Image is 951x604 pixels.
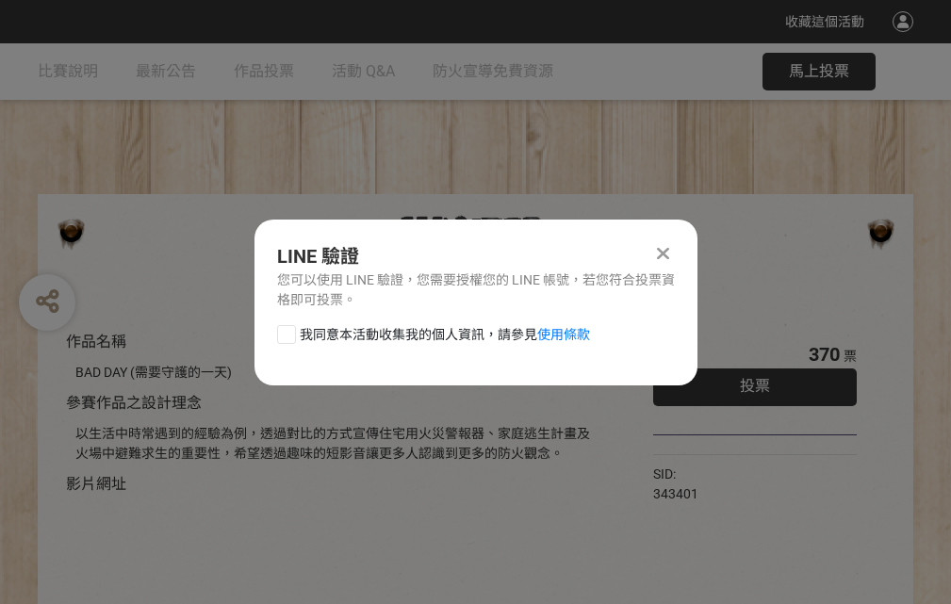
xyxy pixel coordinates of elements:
span: 作品投票 [234,62,294,80]
a: 活動 Q&A [332,43,395,100]
div: 以生活中時常遇到的經驗為例，透過對比的方式宣傳住宅用火災警報器、家庭逃生計畫及火場中避難求生的重要性，希望透過趣味的短影音讓更多人認識到更多的防火觀念。 [75,424,597,464]
span: 馬上投票 [789,62,849,80]
span: 防火宣導免費資源 [433,62,553,80]
a: 作品投票 [234,43,294,100]
div: 您可以使用 LINE 驗證，您需要授權您的 LINE 帳號，若您符合投票資格即可投票。 [277,270,675,310]
span: 我同意本活動收集我的個人資訊，請參見 [300,325,590,345]
a: 比賽說明 [38,43,98,100]
span: 370 [809,343,840,366]
a: 最新公告 [136,43,196,100]
button: 馬上投票 [762,53,876,90]
span: 作品名稱 [66,333,126,351]
div: LINE 驗證 [277,242,675,270]
iframe: Facebook Share [703,465,797,483]
div: BAD DAY (需要守護的一天) [75,363,597,383]
span: 票 [844,349,857,364]
span: 活動 Q&A [332,62,395,80]
span: 比賽說明 [38,62,98,80]
span: 影片網址 [66,475,126,493]
span: SID: 343401 [653,466,698,501]
span: 收藏這個活動 [785,14,864,29]
span: 投票 [740,377,770,395]
a: 防火宣導免費資源 [433,43,553,100]
a: 使用條款 [537,327,590,342]
span: 參賽作品之設計理念 [66,394,202,412]
span: 最新公告 [136,62,196,80]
